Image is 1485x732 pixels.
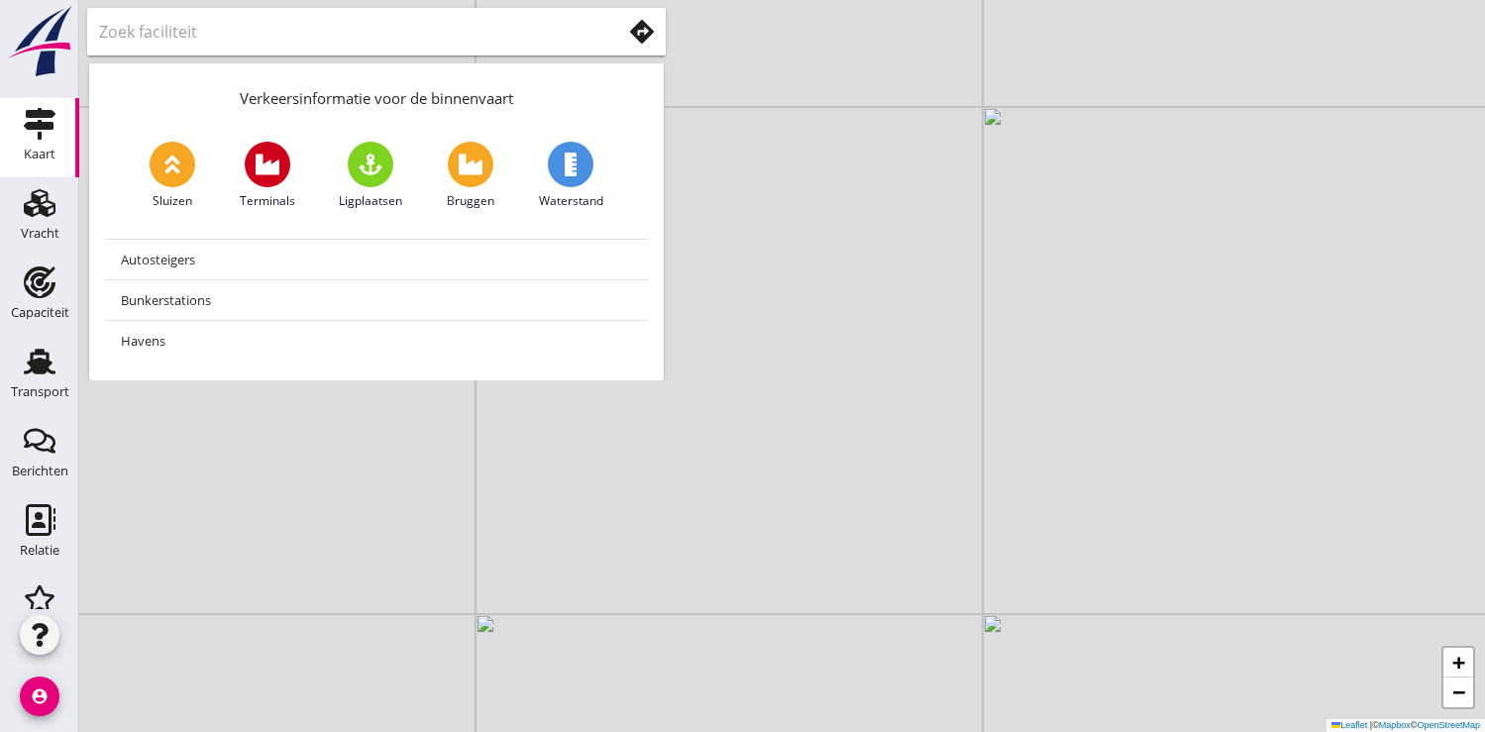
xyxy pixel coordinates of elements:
[1379,720,1411,730] a: Mapbox
[240,142,295,210] a: Terminals
[447,142,494,210] a: Bruggen
[4,5,75,78] img: logo-small.a267ee39.svg
[89,63,664,126] div: Verkeersinformatie voor de binnenvaart
[1443,648,1473,678] a: Zoom in
[1326,719,1485,732] div: © ©
[11,385,69,398] div: Transport
[1370,720,1372,730] span: |
[121,248,632,271] div: Autosteigers
[121,329,632,353] div: Havens
[240,192,295,210] span: Terminals
[20,544,59,557] div: Relatie
[339,142,402,210] a: Ligplaatsen
[11,306,69,319] div: Capaciteit
[539,142,603,210] a: Waterstand
[12,465,68,477] div: Berichten
[539,192,603,210] span: Waterstand
[1417,720,1480,730] a: OpenStreetMap
[21,227,59,240] div: Vracht
[121,288,632,312] div: Bunkerstations
[339,192,402,210] span: Ligplaatsen
[99,16,593,48] input: Zoek faciliteit
[153,192,192,210] span: Sluizen
[1452,680,1465,704] span: −
[447,192,494,210] span: Bruggen
[20,677,59,716] i: account_circle
[24,148,55,160] div: Kaart
[1331,720,1367,730] a: Leaflet
[150,142,195,210] a: Sluizen
[1452,650,1465,675] span: +
[1443,678,1473,707] a: Zoom out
